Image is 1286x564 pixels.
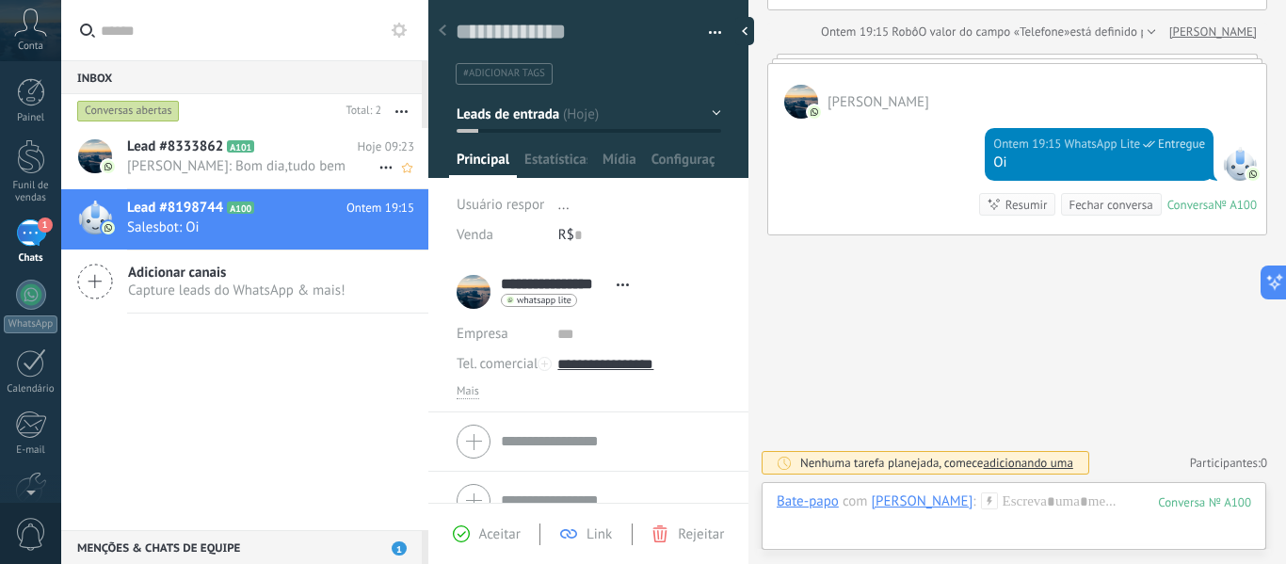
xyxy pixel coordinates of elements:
span: com [843,492,868,511]
img: com.amocrm.amocrmwa.svg [808,105,821,119]
span: whatsapp lite [517,296,571,305]
span: A100 [227,201,254,214]
div: Total: 2 [339,102,381,121]
span: Hoje 09:23 [358,137,414,156]
div: № A100 [1214,197,1257,213]
div: Fechar conversa [1069,196,1152,214]
span: O valor do campo «Telefone» [918,23,1069,41]
span: Principal [457,151,509,178]
span: adicionando uma [983,455,1072,471]
span: A101 [227,140,254,153]
button: Tel. comercial [457,349,538,379]
button: Mais [381,94,422,128]
span: Salesbot: Oi [127,218,378,236]
a: [PERSON_NAME] [1169,23,1257,41]
span: Ontem 19:15 [346,199,414,218]
span: está definido para «[PHONE_NUMBER]» [1069,23,1276,41]
div: Oi [993,153,1205,172]
img: com.amocrm.amocrmwa.svg [102,160,115,173]
span: ... [558,196,570,214]
span: : [973,492,975,511]
span: WhatsApp Lite [1223,147,1257,181]
div: WhatsApp [4,315,57,333]
span: 1 [392,541,407,556]
div: Nenhuma tarefa planejada, comece [800,455,1073,471]
div: Menções & Chats de equipe [61,530,422,564]
div: Gabriela Peixoto [872,492,973,509]
span: Entregue [1158,135,1205,153]
div: Conversa [1167,197,1214,213]
div: Usuário responsável [457,190,544,220]
img: com.amocrm.amocrmwa.svg [102,221,115,234]
span: Lead #8198744 [127,199,223,218]
a: Lead #8198744 A100 Ontem 19:15 Salesbot: Oi [61,189,428,250]
div: ocultar [735,17,754,45]
div: R$ [558,220,721,250]
div: 100 [1158,494,1251,510]
span: [PERSON_NAME]: Bom dia,tudo bem [127,157,378,175]
span: Rejeitar [678,525,724,543]
span: Aceitar [479,525,521,543]
div: Funil de vendas [4,180,58,204]
div: Resumir [1005,196,1048,214]
span: Venda [457,226,493,244]
span: Estatísticas [524,151,587,178]
span: Link [587,525,612,543]
span: Tel. comercial [457,355,538,373]
div: Ontem 19:15 [821,23,892,41]
div: Inbox [61,60,422,94]
div: Ontem 19:15 [993,135,1064,153]
span: Robô [892,24,918,40]
span: Usuário responsável [457,196,578,214]
span: Capture leads do WhatsApp & mais! [128,282,346,299]
div: Calendário [4,383,58,395]
div: Venda [457,220,544,250]
span: 0 [1261,455,1267,471]
div: E-mail [4,444,58,457]
div: Conversas abertas [77,100,180,122]
a: Participantes:0 [1190,455,1267,471]
span: WhatsApp Lite [1065,135,1140,153]
a: Lead #8333862 A101 Hoje 09:23 [PERSON_NAME]: Bom dia,tudo bem [61,128,428,188]
span: Gabriela Peixoto [828,93,929,111]
div: Empresa [457,319,543,349]
span: #adicionar tags [463,67,545,80]
span: Lead #8333862 [127,137,223,156]
span: Mídia [603,151,636,178]
span: Configurações [651,151,715,178]
span: Conta [18,40,43,53]
span: Adicionar canais [128,264,346,282]
img: com.amocrm.amocrmwa.svg [1246,168,1260,181]
span: Mais [457,384,479,399]
div: Painel [4,112,58,124]
span: Gabriela Peixoto [784,85,818,119]
span: 1 [38,218,53,233]
div: Chats [4,252,58,265]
